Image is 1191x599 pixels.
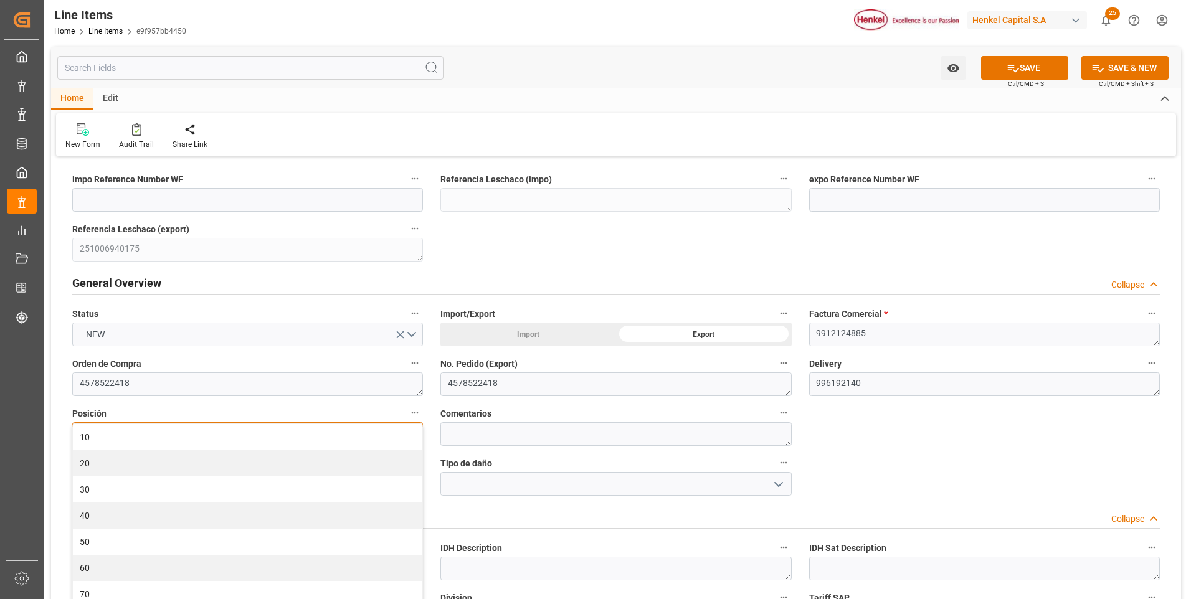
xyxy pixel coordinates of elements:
[407,355,423,371] button: Orden de Compra
[73,424,422,450] div: 10
[1144,355,1160,371] button: Delivery
[776,171,792,187] button: Referencia Leschaco (impo)
[440,457,492,470] span: Tipo de daño
[72,275,161,291] h2: General Overview
[72,357,141,370] span: Orden de Compra
[440,542,502,555] span: IDH Description
[72,238,423,262] textarea: 251006940175
[407,305,423,321] button: Status
[809,372,1160,396] textarea: 996192140
[73,450,422,476] div: 20
[440,372,791,396] textarea: 4578522418
[80,328,111,341] span: NEW
[73,502,422,529] div: 40
[72,173,183,186] span: impo Reference Number WF
[72,223,189,236] span: Referencia Leschaco (export)
[809,542,886,555] span: IDH Sat Description
[407,405,423,421] button: Posición
[809,357,842,370] span: Delivery
[440,323,616,346] div: Import
[776,355,792,371] button: No. Pedido (Export)
[941,56,966,80] button: open menu
[809,308,888,321] span: Factura Comercial
[440,173,552,186] span: Referencia Leschaco (impo)
[72,407,107,420] span: Posición
[776,455,792,471] button: Tipo de daño
[967,11,1087,29] div: Henkel Capital S.A
[776,405,792,421] button: Comentarios
[981,56,1068,80] button: SAVE
[72,323,423,346] button: open menu
[119,139,154,150] div: Audit Trail
[967,8,1092,32] button: Henkel Capital S.A
[440,407,491,420] span: Comentarios
[173,139,207,150] div: Share Link
[72,308,98,321] span: Status
[1111,512,1144,526] div: Collapse
[407,220,423,237] button: Referencia Leschaco (export)
[1144,171,1160,187] button: expo Reference Number WF
[809,173,919,186] span: expo Reference Number WF
[1092,6,1120,34] button: show 25 new notifications
[73,476,422,502] div: 30
[616,323,792,346] div: Export
[65,139,100,150] div: New Form
[1120,6,1148,34] button: Help Center
[88,27,123,35] a: Line Items
[809,323,1160,346] textarea: 9912124885
[776,305,792,321] button: Import/Export
[93,88,128,110] div: Edit
[73,529,422,555] div: 50
[1105,7,1120,20] span: 25
[73,555,422,581] div: 60
[776,539,792,555] button: IDH Description
[854,9,959,31] img: Henkel%20logo.jpg_1689854090.jpg
[1099,79,1154,88] span: Ctrl/CMD + Shift + S
[407,171,423,187] button: impo Reference Number WF
[1081,56,1169,80] button: SAVE & NEW
[54,6,186,24] div: Line Items
[1008,79,1044,88] span: Ctrl/CMD + S
[440,308,495,321] span: Import/Export
[54,27,75,35] a: Home
[768,474,787,494] button: open menu
[72,372,423,396] textarea: 4578522418
[1144,305,1160,321] button: Factura Comercial *
[51,88,93,110] div: Home
[57,56,444,80] input: Search Fields
[440,357,518,370] span: No. Pedido (Export)
[1144,539,1160,555] button: IDH Sat Description
[72,422,423,446] button: close menu
[1111,278,1144,291] div: Collapse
